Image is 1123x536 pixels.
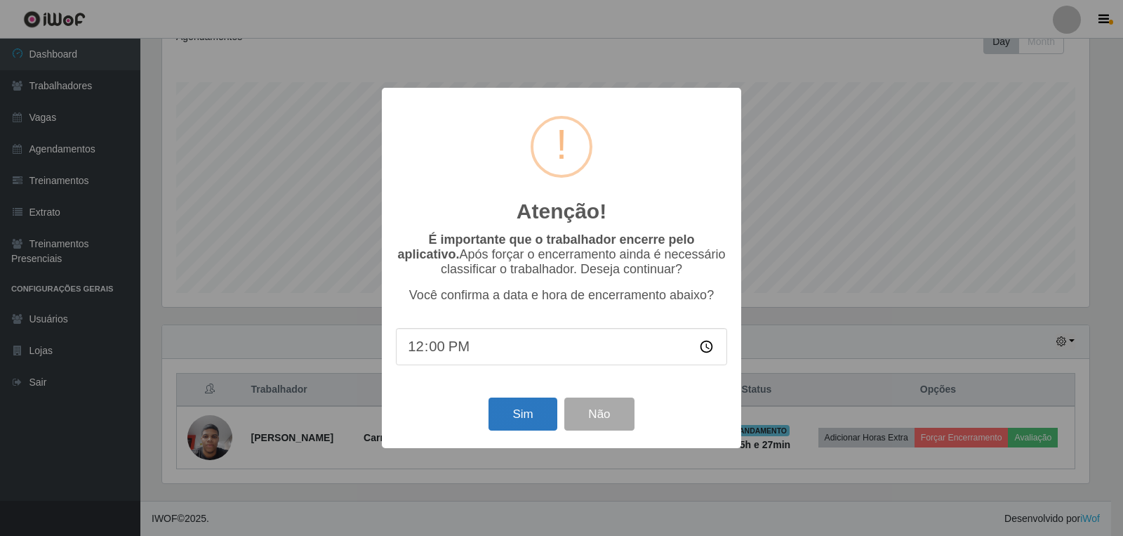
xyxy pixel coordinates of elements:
[489,398,557,431] button: Sim
[397,233,694,261] b: É importante que o trabalhador encerre pelo aplicativo.
[396,288,727,303] p: Você confirma a data e hora de encerramento abaixo?
[517,199,606,224] h2: Atenção!
[396,233,727,277] p: Após forçar o encerramento ainda é necessário classificar o trabalhador. Deseja continuar?
[564,398,634,431] button: Não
